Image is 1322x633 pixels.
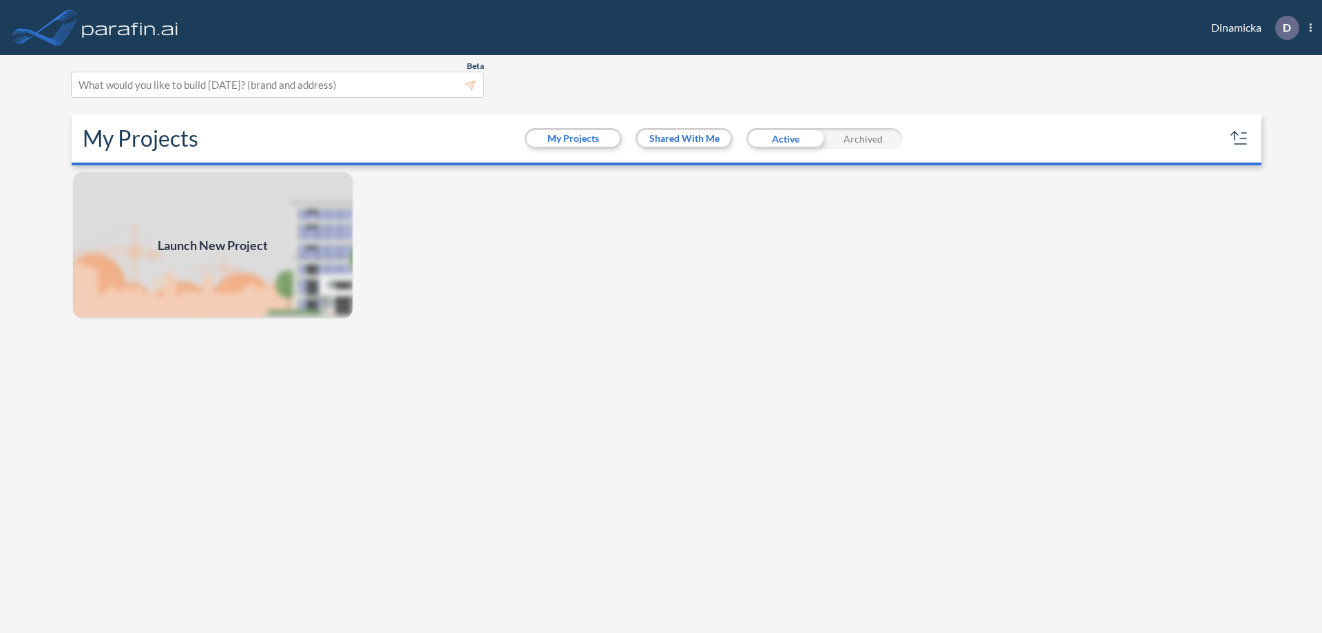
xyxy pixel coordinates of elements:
[72,171,354,320] img: add
[824,128,902,149] div: Archived
[638,130,731,147] button: Shared With Me
[1283,21,1291,34] p: D
[83,125,198,152] h2: My Projects
[527,130,620,147] button: My Projects
[72,171,354,320] a: Launch New Project
[79,14,181,41] img: logo
[1228,127,1250,149] button: sort
[746,128,824,149] div: Active
[467,61,484,72] span: Beta
[1190,16,1312,40] div: Dinamicka
[158,236,268,255] span: Launch New Project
